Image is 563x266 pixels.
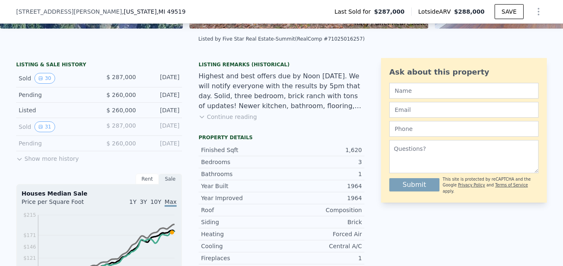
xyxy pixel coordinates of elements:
div: Houses Median Sale [22,189,177,198]
div: Sale [159,174,182,184]
span: 3Y [140,198,147,205]
div: 1,620 [281,146,362,154]
tspan: $171 [23,232,36,238]
div: [DATE] [143,73,180,84]
span: , [US_STATE] [122,7,185,16]
span: $ 260,000 [107,140,136,147]
div: Bathrooms [201,170,281,178]
span: [STREET_ADDRESS][PERSON_NAME] [16,7,122,16]
span: $ 287,000 [107,122,136,129]
tspan: $121 [23,255,36,261]
span: 1Y [129,198,136,205]
div: 3 [281,158,362,166]
div: Price per Square Foot [22,198,99,211]
span: $287,000 [374,7,405,16]
div: Brick [281,218,362,226]
button: Continue reading [199,113,257,121]
div: Pending [19,139,92,148]
button: Show Options [530,3,547,20]
div: Central A/C [281,242,362,250]
span: , MI 49519 [157,8,186,15]
div: Listing Remarks (Historical) [199,61,364,68]
div: Sold [19,121,92,132]
input: Email [389,102,539,118]
button: View historical data [34,73,55,84]
div: Cooling [201,242,281,250]
input: Name [389,83,539,99]
div: [DATE] [143,121,180,132]
div: 1 [281,254,362,262]
button: SAVE [495,4,524,19]
div: [DATE] [143,106,180,114]
div: Year Built [201,182,281,190]
div: Finished Sqft [201,146,281,154]
div: This site is protected by reCAPTCHA and the Google and apply. [443,177,539,194]
div: Listed by Five Star Real Estate-Summit (RealComp #71025016257) [198,36,364,42]
div: Rent [136,174,159,184]
tspan: $146 [23,244,36,250]
div: Fireplaces [201,254,281,262]
a: Terms of Service [495,183,528,187]
div: 1 [281,170,362,178]
a: Privacy Policy [458,183,485,187]
tspan: $215 [23,212,36,218]
span: $ 260,000 [107,107,136,114]
span: 10Y [150,198,161,205]
span: Last Sold for [335,7,374,16]
span: Lotside ARV [418,7,454,16]
div: Sold [19,73,92,84]
div: Highest and best offers due by Noon [DATE]. We will notify everyone with the results by 5pm that ... [199,71,364,111]
button: Submit [389,178,439,191]
div: Listed [19,106,92,114]
div: Bedrooms [201,158,281,166]
span: $ 287,000 [107,74,136,80]
span: $288,000 [454,8,485,15]
div: Heating [201,230,281,238]
button: Show more history [16,151,79,163]
div: [DATE] [143,91,180,99]
div: Composition [281,206,362,214]
div: 1964 [281,182,362,190]
button: View historical data [34,121,55,132]
div: [DATE] [143,139,180,148]
div: Ask about this property [389,66,539,78]
div: LISTING & SALE HISTORY [16,61,182,70]
span: Max [165,198,177,207]
input: Phone [389,121,539,137]
div: 1964 [281,194,362,202]
div: Siding [201,218,281,226]
div: Property details [199,134,364,141]
div: Pending [19,91,92,99]
span: $ 260,000 [107,92,136,98]
div: Roof [201,206,281,214]
div: Year Improved [201,194,281,202]
div: Forced Air [281,230,362,238]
